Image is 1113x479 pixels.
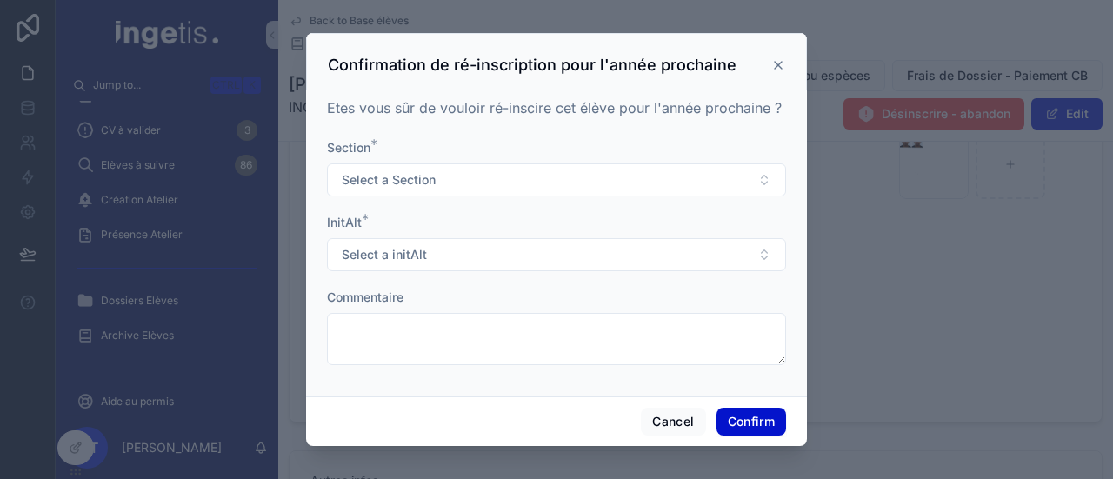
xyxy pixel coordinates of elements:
h3: Confirmation de ré-inscription pour l'année prochaine [328,55,736,76]
button: Cancel [641,408,705,436]
span: Etes vous sûr de vouloir ré-inscire cet élève pour l'année prochaine ? [327,99,782,116]
button: Confirm [716,408,786,436]
span: Select a Section [342,171,436,189]
button: Select Button [327,163,786,196]
span: Commentaire [327,289,403,304]
span: Select a initAlt [342,246,427,263]
span: InitAlt [327,215,362,230]
span: Section [327,140,370,155]
button: Select Button [327,238,786,271]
